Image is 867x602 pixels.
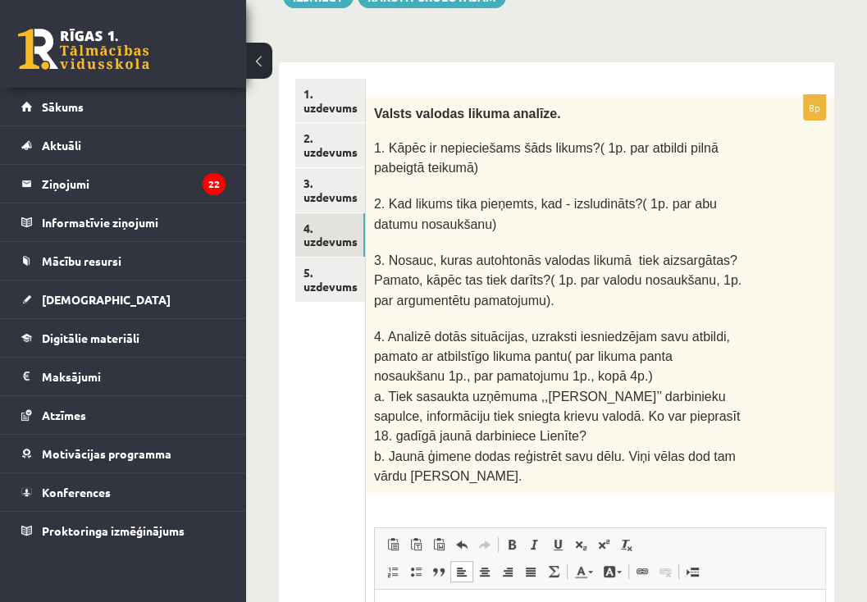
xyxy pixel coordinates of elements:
span: 3. Nosauc, kuras autohtonās valodas likumā tiek aizsargātas? Pamato, kāpēc tas tiek darīts?( 1p. ... [374,253,742,308]
a: Insert Page Break for Printing [681,561,704,582]
a: Underline (Ctrl+U) [546,534,569,555]
span: Aktuāli [42,138,81,153]
a: Paste from Word [427,534,450,555]
a: Background Colour [598,561,627,582]
span: Digitālie materiāli [42,331,139,345]
a: Align Left [450,561,473,582]
a: Ziņojumi22 [21,165,226,203]
span: a. Tiek sasaukta uzņēmuma ,,[PERSON_NAME]’’ darbinieku sapulce, informāciju tiek sniegta krievu v... [374,390,740,444]
a: Italic (Ctrl+I) [523,534,546,555]
legend: Informatīvie ziņojumi [42,203,226,241]
a: Proktoringa izmēģinājums [21,512,226,550]
span: Motivācijas programma [42,446,171,461]
a: Insert/Remove Numbered List [381,561,404,582]
a: Justify [519,561,542,582]
span: 2. Kad likums tika pieņemts, kad - izsludināts?( 1p. par abu datumu nosaukšanu) [374,197,717,230]
a: Bold (Ctrl+B) [500,534,523,555]
a: Rīgas 1. Tālmācības vidusskola [18,29,149,70]
a: Align Right [496,561,519,582]
a: Paste (Ctrl+V) [381,534,404,555]
a: 4. uzdevums [295,213,365,258]
a: Sākums [21,88,226,125]
a: Text Colour [569,561,598,582]
a: Digitālie materiāli [21,319,226,357]
body: Rich Text Editor, wiswyg-editor-user-answer-47433777305620 [16,16,434,123]
a: Paste as plain text (Ctrl+Shift+V) [404,534,427,555]
a: Insert/Remove Bulleted List [404,561,427,582]
a: Centre [473,561,496,582]
a: Mācību resursi [21,242,226,280]
legend: Maksājumi [42,358,226,395]
span: Konferences [42,485,111,499]
a: Maksājumi [21,358,226,395]
a: 2. uzdevums [295,123,365,167]
a: [DEMOGRAPHIC_DATA] [21,280,226,318]
legend: Ziņojumi [42,165,226,203]
i: 22 [203,173,226,195]
span: Sākums [42,99,84,114]
a: Unlink [654,561,677,582]
a: 1. uzdevums [295,79,365,123]
a: Subscript [569,534,592,555]
a: Block Quote [427,561,450,582]
p: 8p [803,94,826,121]
a: Motivācijas programma [21,435,226,472]
a: 3. uzdevums [295,168,365,212]
a: Math [542,561,565,582]
span: Atzīmes [42,408,86,422]
a: Remove Format [615,534,638,555]
span: Mācību resursi [42,253,121,268]
a: Undo (Ctrl+Z) [450,534,473,555]
a: Aktuāli [21,126,226,164]
span: 1. Kāpēc ir nepieciešams šāds likums?( 1p. par atbildi pilnā pabeigtā teikumā) [374,141,719,175]
a: 5. uzdevums [295,258,365,302]
span: [DEMOGRAPHIC_DATA] [42,292,171,307]
a: Superscript [592,534,615,555]
span: 4. Analizē dotās situācijas, uzraksti iesniedzējam savu atbildi, pamato ar atbilstīgo likuma pant... [374,330,730,384]
a: Atzīmes [21,396,226,434]
a: Link (Ctrl+K) [631,561,654,582]
b: Valsts valodas likuma analīze. [374,107,561,121]
a: Redo (Ctrl+Y) [473,534,496,555]
span: Proktoringa izmēģinājums [42,523,185,538]
a: Informatīvie ziņojumi [21,203,226,241]
span: b. Jaunā ģimene dodas reģistrēt savu dēlu. Viņi vēlas dod tam vārdu [PERSON_NAME]. [374,449,736,483]
a: Konferences [21,473,226,511]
